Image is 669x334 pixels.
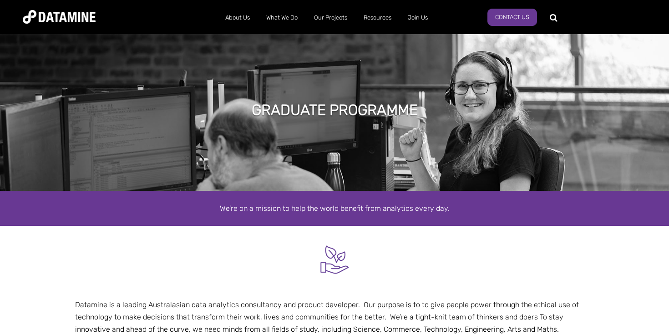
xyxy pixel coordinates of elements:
[258,6,306,30] a: What We Do
[75,202,594,214] div: We’re on a mission to help the world benefit from analytics every day.
[217,6,258,30] a: About Us
[306,6,355,30] a: Our Projects
[252,100,418,120] h1: GRADUATE Programme
[23,10,96,24] img: Datamine
[400,6,436,30] a: Join Us
[355,6,400,30] a: Resources
[487,9,537,26] a: Contact Us
[318,243,352,277] img: Mentor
